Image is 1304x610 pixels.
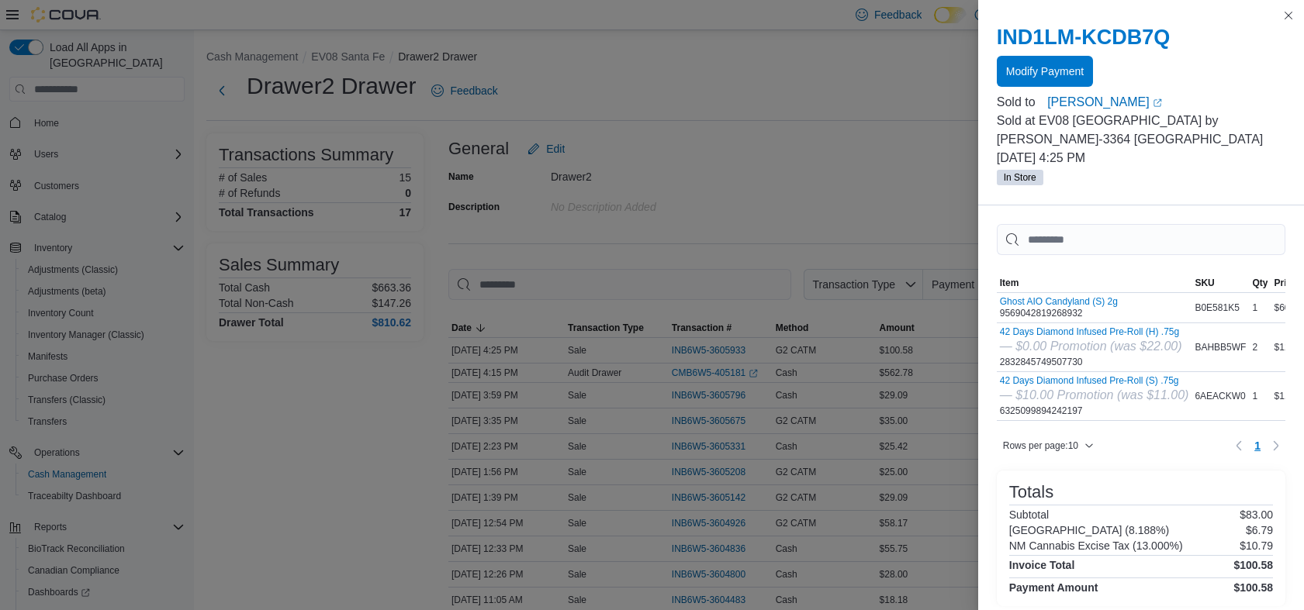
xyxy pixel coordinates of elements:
[1249,298,1271,317] div: 1
[1230,436,1248,455] button: Previous page
[1009,559,1075,571] h4: Invoice Total
[1009,524,1169,536] h6: [GEOGRAPHIC_DATA] (8.188%)
[997,93,1044,112] div: Sold to
[1000,375,1189,386] button: 42 Days Diamond Infused Pre-Roll (S) .75g
[1279,6,1298,25] button: Close this dialog
[1000,296,1118,307] button: Ghost AIO Candyland (S) 2g
[1009,483,1053,501] h3: Totals
[1000,386,1189,405] div: — $10.00 Promotion (was $11.00)
[1249,274,1271,292] button: Qty
[997,56,1093,87] button: Modify Payment
[1249,387,1271,405] div: 1
[1195,390,1245,402] span: 6AEACKW0
[997,112,1285,149] p: Sold at EV08 [GEOGRAPHIC_DATA] by [PERSON_NAME]-3364 [GEOGRAPHIC_DATA]
[1009,508,1049,521] h6: Subtotal
[997,149,1285,167] p: [DATE] 4:25 PM
[1230,433,1285,458] nav: Pagination for table: MemoryTable from EuiInMemoryTable
[1195,277,1214,289] span: SKU
[1252,277,1268,289] span: Qty
[1004,171,1036,184] span: In Store
[1153,98,1162,108] svg: External link
[1240,539,1273,552] p: $10.79
[1195,341,1246,353] span: BAHBB5WF
[1192,274,1249,292] button: SKU
[997,224,1285,255] input: This is a search bar. As you type, the results lower in the page will automatically filter.
[1195,302,1239,314] span: B0E581K5
[1000,326,1182,368] div: 2832845749507730
[1000,277,1019,289] span: Item
[1000,296,1118,319] div: 9569042819268932
[1274,277,1296,289] span: Price
[997,170,1043,185] span: In Store
[1240,508,1273,521] p: $83.00
[1233,559,1273,571] h4: $100.58
[1047,93,1285,112] a: [PERSON_NAME]External link
[1249,338,1271,357] div: 2
[1000,326,1182,337] button: 42 Days Diamond Infused Pre-Roll (H) .75g
[1009,539,1183,552] h6: NM Cannabis Excise Tax (13.000%)
[997,25,1285,50] h2: IND1LM-KCDB7Q
[1248,433,1267,458] button: Page 1 of 1
[1009,581,1098,594] h4: Payment Amount
[1248,433,1267,458] ul: Pagination for table: MemoryTable from EuiInMemoryTable
[1003,439,1078,452] span: Rows per page : 10
[997,436,1100,455] button: Rows per page:10
[1000,375,1189,417] div: 6325099894242197
[1006,64,1084,79] span: Modify Payment
[1254,438,1261,453] span: 1
[1267,436,1285,455] button: Next page
[1246,524,1273,536] p: $6.79
[997,274,1192,292] button: Item
[1233,581,1273,594] h4: $100.58
[1000,337,1182,356] div: — $0.00 Promotion (was $22.00)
